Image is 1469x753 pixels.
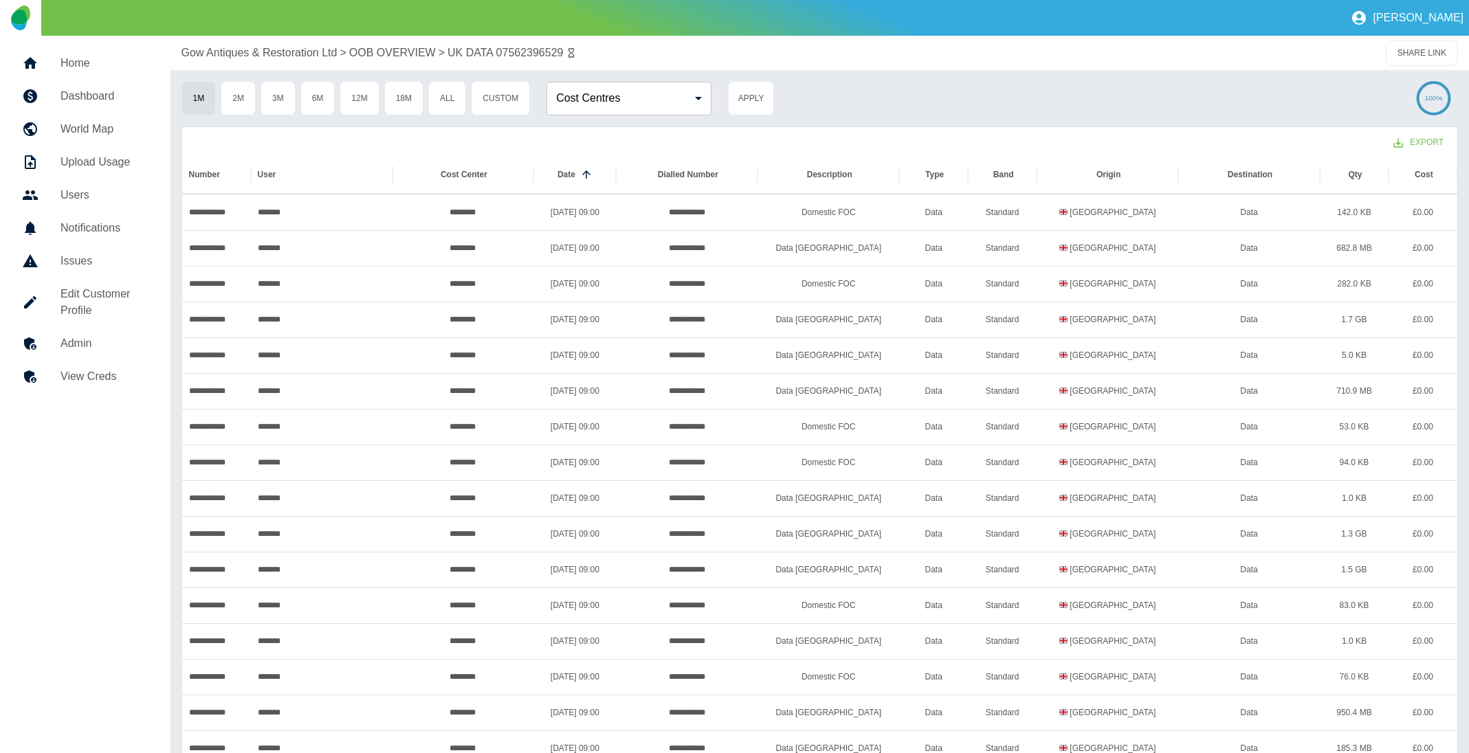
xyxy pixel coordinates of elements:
[968,302,1037,337] div: Standard
[1389,266,1457,302] div: £0.00
[899,587,968,623] div: Data
[1178,302,1320,337] div: Data
[11,327,159,360] a: Admin
[1178,445,1320,480] div: Data
[11,360,159,393] a: View Creds
[758,552,899,587] div: Data UK
[261,81,296,115] button: 3M
[11,113,159,146] a: World Map
[533,480,616,516] div: 22/07/2025 09:00
[1348,170,1362,179] div: Qty
[758,302,899,337] div: Data UK
[1373,12,1464,24] p: [PERSON_NAME]
[993,170,1014,179] div: Band
[60,335,148,352] h5: Admin
[968,552,1037,587] div: Standard
[60,121,148,137] h5: World Map
[533,587,616,623] div: 23/07/2025 09:00
[899,230,968,266] div: Data
[533,409,616,445] div: 21/07/2025 09:00
[968,587,1037,623] div: Standard
[1178,373,1320,409] div: Data
[349,45,436,61] a: OOB OVERVIEW
[1096,170,1120,179] div: Origin
[11,179,159,212] a: Users
[899,623,968,659] div: Data
[1178,409,1320,445] div: Data
[11,80,159,113] a: Dashboard
[1037,373,1178,409] div: 🇬🇧 United Kingdom
[899,480,968,516] div: Data
[899,409,968,445] div: Data
[60,55,148,71] h5: Home
[1345,4,1469,32] button: [PERSON_NAME]
[758,373,899,409] div: Data UK
[1037,623,1178,659] div: 🇬🇧 United Kingdom
[758,337,899,373] div: Data UK
[439,45,445,61] p: >
[925,170,944,179] div: Type
[758,445,899,480] div: Domestic FOC
[1415,170,1433,179] div: Cost
[1037,409,1178,445] div: 🇬🇧 United Kingdom
[533,337,616,373] div: 21/07/2025 09:00
[1320,516,1389,552] div: 1.3 GB
[428,81,466,115] button: All
[533,516,616,552] div: 22/07/2025 09:00
[728,81,774,115] button: Apply
[1389,516,1457,552] div: £0.00
[1389,194,1457,230] div: £0.00
[1320,337,1389,373] div: 5.0 KB
[1389,373,1457,409] div: £0.00
[1037,587,1178,623] div: 🇬🇧 United Kingdom
[1389,659,1457,695] div: £0.00
[1037,445,1178,480] div: 🇬🇧 United Kingdom
[1178,623,1320,659] div: Data
[968,194,1037,230] div: Standard
[899,516,968,552] div: Data
[899,373,968,409] div: Data
[758,194,899,230] div: Domestic FOC
[11,146,159,179] a: Upload Usage
[1178,587,1320,623] div: Data
[471,81,530,115] button: Custom
[1320,695,1389,730] div: 950.4 MB
[899,337,968,373] div: Data
[968,516,1037,552] div: Standard
[60,187,148,203] h5: Users
[758,659,899,695] div: Domestic FOC
[60,220,148,236] h5: Notifications
[1037,552,1178,587] div: 🇬🇧 United Kingdom
[1178,516,1320,552] div: Data
[758,587,899,623] div: Domestic FOC
[60,368,148,385] h5: View Creds
[181,81,217,115] button: 1M
[557,170,575,179] div: Date
[1320,480,1389,516] div: 1.0 KB
[1320,373,1389,409] div: 710.9 MB
[181,45,338,61] a: Gow Antiques & Restoration Ltd
[1037,695,1178,730] div: 🇬🇧 United Kingdom
[448,45,563,61] p: UK DATA 07562396529
[1386,41,1458,66] button: SHARE LINK
[1320,194,1389,230] div: 142.0 KB
[1320,623,1389,659] div: 1.0 KB
[1037,516,1178,552] div: 🇬🇧 United Kingdom
[258,170,276,179] div: User
[968,695,1037,730] div: Standard
[533,302,616,337] div: 20/07/2025 09:00
[968,480,1037,516] div: Standard
[11,5,30,30] img: Logo
[1389,695,1457,730] div: £0.00
[11,47,159,80] a: Home
[1389,230,1457,266] div: £0.00
[300,81,335,115] button: 6M
[758,266,899,302] div: Domestic FOC
[1178,230,1320,266] div: Data
[899,302,968,337] div: Data
[441,170,487,179] div: Cost Center
[968,409,1037,445] div: Standard
[1178,480,1320,516] div: Data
